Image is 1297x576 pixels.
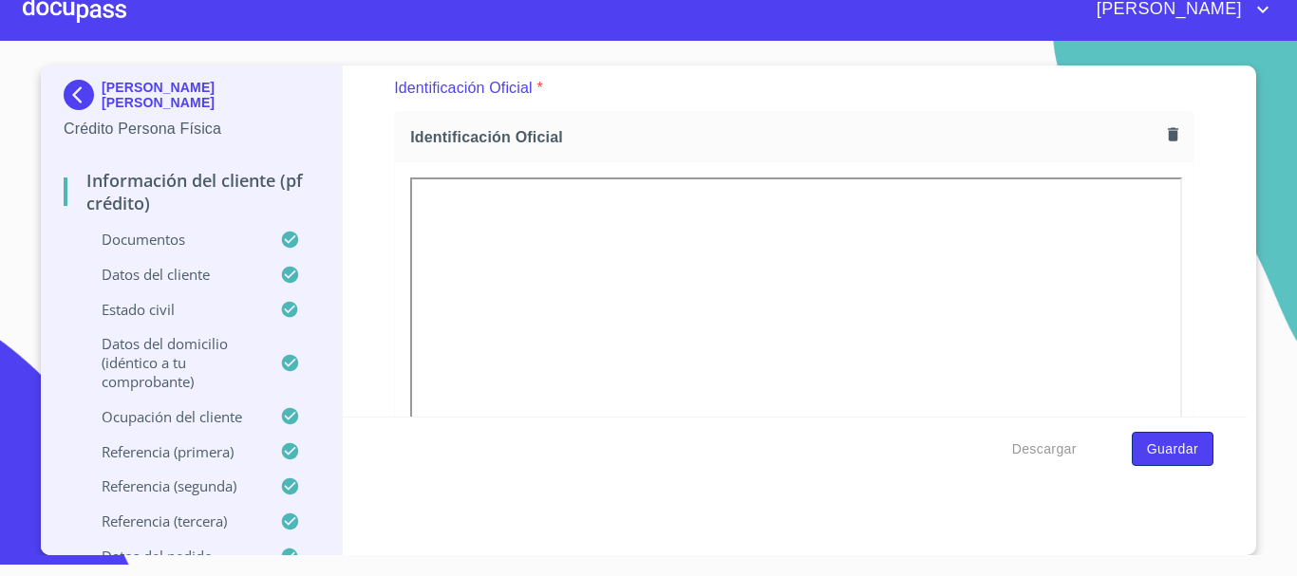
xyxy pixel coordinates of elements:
[64,407,280,426] p: Ocupación del Cliente
[64,547,280,566] p: Datos del pedido
[1012,437,1077,461] span: Descargar
[64,118,319,140] p: Crédito Persona Física
[64,476,280,495] p: Referencia (segunda)
[64,230,280,249] p: Documentos
[64,80,319,118] div: [PERSON_NAME] [PERSON_NAME]
[410,127,1160,147] span: Identificación Oficial
[64,511,280,530] p: Referencia (tercera)
[394,77,533,100] p: Identificación Oficial
[102,80,319,110] p: [PERSON_NAME] [PERSON_NAME]
[64,300,280,319] p: Estado Civil
[1132,432,1213,467] button: Guardar
[64,80,102,110] img: Docupass spot blue
[64,169,319,214] p: Información del cliente (PF crédito)
[64,442,280,461] p: Referencia (primera)
[64,334,280,391] p: Datos del domicilio (idéntico a tu comprobante)
[64,265,280,284] p: Datos del cliente
[1147,437,1198,461] span: Guardar
[1005,432,1084,467] button: Descargar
